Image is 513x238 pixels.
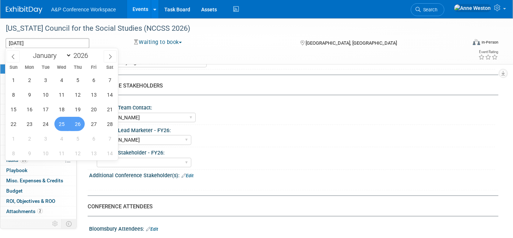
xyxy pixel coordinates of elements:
span: February 18, 2026 [54,102,69,116]
input: Year [72,51,93,60]
span: Mon [22,65,38,70]
span: March 3, 2026 [38,131,53,146]
a: Tasks6% [0,155,76,165]
span: Search [421,7,437,12]
span: February 21, 2026 [103,102,117,116]
img: Format-Inperson.png [473,39,480,45]
div: Conference Team Contact: [89,102,495,111]
a: Shipments [0,135,76,145]
a: more [0,216,76,226]
span: Sat [102,65,118,70]
span: A&P Conference Workspace [51,7,116,12]
span: more [5,218,16,224]
span: February 26, 2026 [70,117,85,131]
button: Waiting to book [131,38,185,46]
span: February 7, 2026 [103,73,117,87]
a: Attachments2 [0,207,76,216]
a: Travel Reservations [0,94,76,104]
span: 2 [37,208,43,214]
span: March 11, 2026 [54,146,69,160]
span: February 24, 2026 [38,117,53,131]
div: Conference Stakeholder - FY26: [89,147,495,156]
td: Personalize Event Tab Strip [49,219,62,228]
span: February 5, 2026 [70,73,85,87]
span: February 25, 2026 [54,117,69,131]
span: 6% [20,157,28,163]
a: Search [411,3,444,16]
span: February 27, 2026 [87,117,101,131]
span: [GEOGRAPHIC_DATA], [GEOGRAPHIC_DATA] [306,40,397,46]
span: February 23, 2026 [22,117,37,131]
div: [US_STATE] Council for the Social Studies (NCCSS 2026) [3,22,456,35]
img: Anne Weston [454,4,491,12]
span: February 12, 2026 [70,88,85,102]
a: Edit [146,227,158,232]
div: Conference Lead Marketer - FY26: [89,125,495,134]
select: Month [30,51,72,60]
div: Event Format [425,38,498,49]
span: March 7, 2026 [103,131,117,146]
span: February 17, 2026 [38,102,53,116]
div: CONFERENCE ATTENDEES [88,203,493,211]
span: March 12, 2026 [70,146,85,160]
span: February 6, 2026 [87,73,101,87]
span: February 19, 2026 [70,102,85,116]
span: March 8, 2026 [6,146,20,160]
span: February 4, 2026 [54,73,69,87]
span: Thu [70,65,86,70]
span: March 6, 2026 [87,131,101,146]
span: February 13, 2026 [87,88,101,102]
span: March 2, 2026 [22,131,37,146]
span: Wed [54,65,70,70]
a: Conference Report [0,104,76,114]
span: Tue [38,65,54,70]
a: Staff [0,84,76,94]
span: Sun [5,65,22,70]
span: March 10, 2026 [38,146,53,160]
a: ROI, Objectives & ROO [0,196,76,206]
span: Budget [6,188,23,194]
span: Misc. Expenses & Credits [6,178,63,183]
a: Misc. Expenses & Credits [0,176,76,186]
span: February 16, 2026 [22,102,37,116]
span: February 2, 2026 [22,73,37,87]
a: Budget [0,186,76,196]
span: February 3, 2026 [38,73,53,87]
div: Bloomsbury Attendees: [89,223,498,233]
div: Event Rating [478,50,498,54]
a: Giveaways [0,125,76,135]
a: Playbook [0,166,76,175]
span: February 9, 2026 [22,88,37,102]
td: Toggle Event Tabs [62,219,77,228]
img: ExhibitDay [6,6,42,14]
span: Fri [86,65,102,70]
div: CONFERENCE STAKEHOLDERS [88,82,493,90]
span: ROI, Objectives & ROO [6,198,55,204]
span: February 10, 2026 [38,88,53,102]
span: February 20, 2026 [87,102,101,116]
span: March 14, 2026 [103,146,117,160]
span: March 13, 2026 [87,146,101,160]
span: February 11, 2026 [54,88,69,102]
span: February 28, 2026 [103,117,117,131]
a: Event Information [0,64,76,74]
span: March 9, 2026 [22,146,37,160]
span: February 15, 2026 [6,102,20,116]
span: February 8, 2026 [6,88,20,102]
a: Edit [181,173,194,178]
span: March 1, 2026 [6,131,20,146]
span: Attachments [6,208,43,214]
span: February 14, 2026 [103,88,117,102]
div: Additional Conference Stakeholder(s): [89,170,498,179]
a: Booth [0,74,76,84]
div: In-Person [481,40,498,45]
input: Event Start Date - End Date [5,38,89,48]
a: Asset Reservations [0,115,76,124]
span: March 4, 2026 [54,131,69,146]
a: Sponsorships [0,145,76,155]
span: February 22, 2026 [6,117,20,131]
span: March 5, 2026 [70,131,85,146]
span: February 1, 2026 [6,73,20,87]
span: Playbook [6,167,27,173]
